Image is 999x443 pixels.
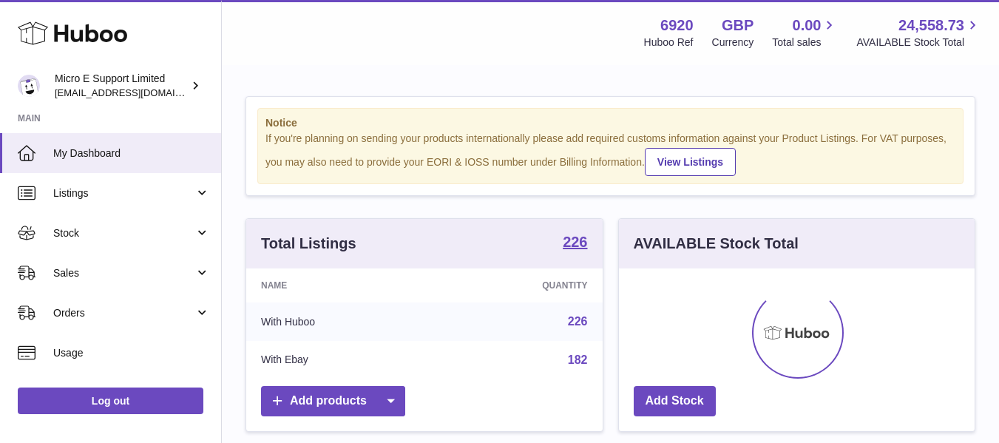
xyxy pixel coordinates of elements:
[563,234,587,249] strong: 226
[53,146,210,160] span: My Dashboard
[18,75,40,97] img: contact@micropcsupport.com
[55,87,217,98] span: [EMAIL_ADDRESS][DOMAIN_NAME]
[246,268,434,302] th: Name
[645,148,736,176] a: View Listings
[898,16,964,35] span: 24,558.73
[793,16,822,35] span: 0.00
[856,16,981,50] a: 24,558.73 AVAILABLE Stock Total
[18,388,203,414] a: Log out
[634,386,716,416] a: Add Stock
[563,234,587,252] a: 226
[53,306,194,320] span: Orders
[644,35,694,50] div: Huboo Ref
[568,354,588,366] a: 182
[265,116,955,130] strong: Notice
[712,35,754,50] div: Currency
[55,72,188,100] div: Micro E Support Limited
[246,302,434,341] td: With Huboo
[722,16,754,35] strong: GBP
[53,186,194,200] span: Listings
[772,16,838,50] a: 0.00 Total sales
[53,226,194,240] span: Stock
[265,132,955,176] div: If you're planning on sending your products internationally please add required customs informati...
[434,268,603,302] th: Quantity
[568,315,588,328] a: 226
[246,341,434,379] td: With Ebay
[261,234,356,254] h3: Total Listings
[660,16,694,35] strong: 6920
[261,386,405,416] a: Add products
[634,234,799,254] h3: AVAILABLE Stock Total
[53,346,210,360] span: Usage
[53,266,194,280] span: Sales
[856,35,981,50] span: AVAILABLE Stock Total
[772,35,838,50] span: Total sales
